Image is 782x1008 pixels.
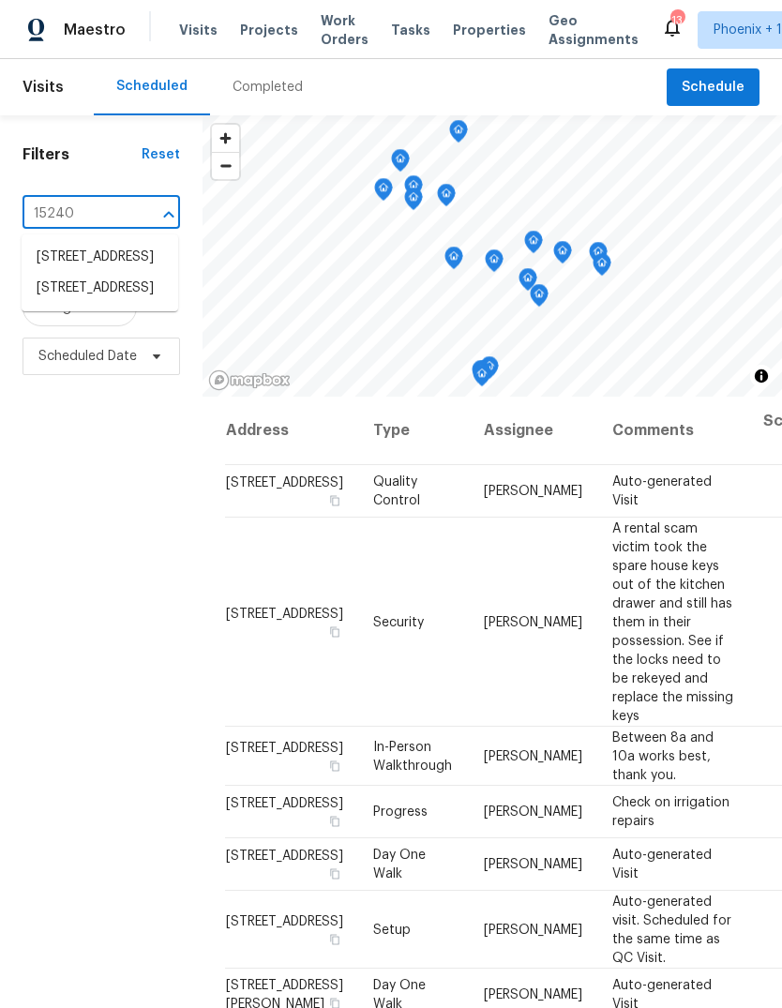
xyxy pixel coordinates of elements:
h1: Filters [23,145,142,164]
div: Map marker [437,184,456,213]
button: Copy Address [326,757,343,774]
th: Address [225,397,358,465]
span: Tasks [391,23,430,37]
div: 13 [670,11,684,30]
span: Properties [453,21,526,39]
span: Visits [23,67,64,108]
span: Auto-generated Visit [612,475,712,507]
button: Copy Address [326,865,343,882]
button: Toggle attribution [750,365,773,387]
span: Geo Assignments [549,11,639,49]
div: Completed [233,78,303,97]
span: Projects [240,21,298,39]
span: Toggle attribution [756,366,767,386]
button: Zoom in [212,125,239,152]
span: Between 8a and 10a works best, thank you. [612,730,714,781]
div: Map marker [473,364,491,393]
span: [STREET_ADDRESS] [226,741,343,754]
span: [STREET_ADDRESS] [226,850,343,863]
button: Schedule [667,68,759,107]
span: [STREET_ADDRESS] [226,914,343,927]
button: Zoom out [212,152,239,179]
div: Map marker [404,175,423,204]
span: [PERSON_NAME] [484,485,582,498]
div: Map marker [480,356,499,385]
div: Scheduled [116,77,188,96]
span: Day One Walk [373,849,426,880]
span: Zoom out [212,153,239,179]
li: [STREET_ADDRESS] [22,242,178,273]
span: Auto-generated Visit [612,849,712,880]
button: Copy Address [326,623,343,639]
div: Map marker [449,120,468,149]
div: Map marker [530,284,549,313]
div: Map marker [524,231,543,260]
span: Work Orders [321,11,368,49]
div: Map marker [472,360,490,389]
div: Map marker [391,149,410,178]
div: Map marker [374,178,393,207]
div: Map marker [485,249,504,278]
button: Copy Address [326,930,343,947]
span: [STREET_ADDRESS] [226,797,343,810]
div: Map marker [519,268,537,297]
div: Map marker [404,188,423,217]
span: Auto-generated visit. Scheduled for the same time as QC Visit. [612,895,731,964]
span: Scheduled Date [38,347,137,366]
span: [PERSON_NAME] [484,923,582,936]
span: Phoenix + 1 [714,21,782,39]
span: Visits [179,21,218,39]
li: [STREET_ADDRESS] [22,273,178,304]
div: Map marker [444,247,463,276]
span: [PERSON_NAME] [484,615,582,628]
span: [PERSON_NAME] [484,988,582,1001]
span: [PERSON_NAME] [484,749,582,762]
button: Copy Address [326,492,343,509]
span: [PERSON_NAME] [484,805,582,819]
span: Check on irrigation repairs [612,796,729,828]
div: Map marker [589,242,608,271]
th: Type [358,397,469,465]
span: [STREET_ADDRESS] [226,476,343,489]
th: Assignee [469,397,597,465]
div: Map marker [553,241,572,270]
input: Search for an address... [23,200,128,229]
span: [STREET_ADDRESS] [226,607,343,620]
span: Progress [373,805,428,819]
a: Mapbox homepage [208,369,291,391]
span: A rental scam victim took the spare house keys out of the kitchen drawer and still has them in th... [612,521,733,722]
span: Setup [373,923,411,936]
span: Security [373,615,424,628]
span: In-Person Walkthrough [373,740,452,772]
span: Schedule [682,76,744,99]
span: Quality Control [373,475,420,507]
span: [PERSON_NAME] [484,858,582,871]
th: Comments [597,397,748,465]
span: Maestro [64,21,126,39]
button: Close [156,202,182,228]
div: Reset [142,145,180,164]
div: Map marker [593,253,611,282]
button: Copy Address [326,813,343,830]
